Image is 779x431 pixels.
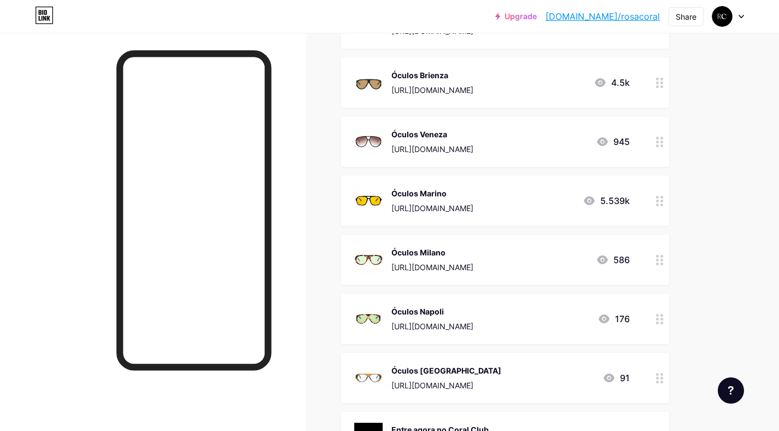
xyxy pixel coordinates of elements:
[596,135,630,148] div: 945
[391,365,501,376] div: Óculos [GEOGRAPHIC_DATA]
[391,129,473,140] div: Óculos Veneza
[712,6,733,27] img: rosacoral
[598,312,630,325] div: 176
[391,69,473,81] div: Óculos Brienza
[354,364,383,392] img: Óculos Mantova
[354,127,383,156] img: Óculos Veneza
[391,261,473,273] div: [URL][DOMAIN_NAME]
[354,187,383,215] img: Óculos Marino
[495,12,537,21] a: Upgrade
[354,68,383,97] img: Óculos Brienza
[596,253,630,266] div: 586
[594,76,630,89] div: 4.5k
[354,246,383,274] img: Óculos Milano
[391,247,473,258] div: Óculos Milano
[546,10,660,23] a: [DOMAIN_NAME]/rosacoral
[391,321,473,332] div: [URL][DOMAIN_NAME]
[354,305,383,333] img: Óculos Napoli
[391,306,473,317] div: Óculos Napoli
[391,380,501,391] div: [URL][DOMAIN_NAME]
[676,11,696,22] div: Share
[391,188,473,199] div: Óculos Marino
[391,84,473,96] div: [URL][DOMAIN_NAME]
[583,194,630,207] div: 5.539k
[602,371,630,385] div: 91
[391,202,473,214] div: [URL][DOMAIN_NAME]
[391,143,473,155] div: [URL][DOMAIN_NAME]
